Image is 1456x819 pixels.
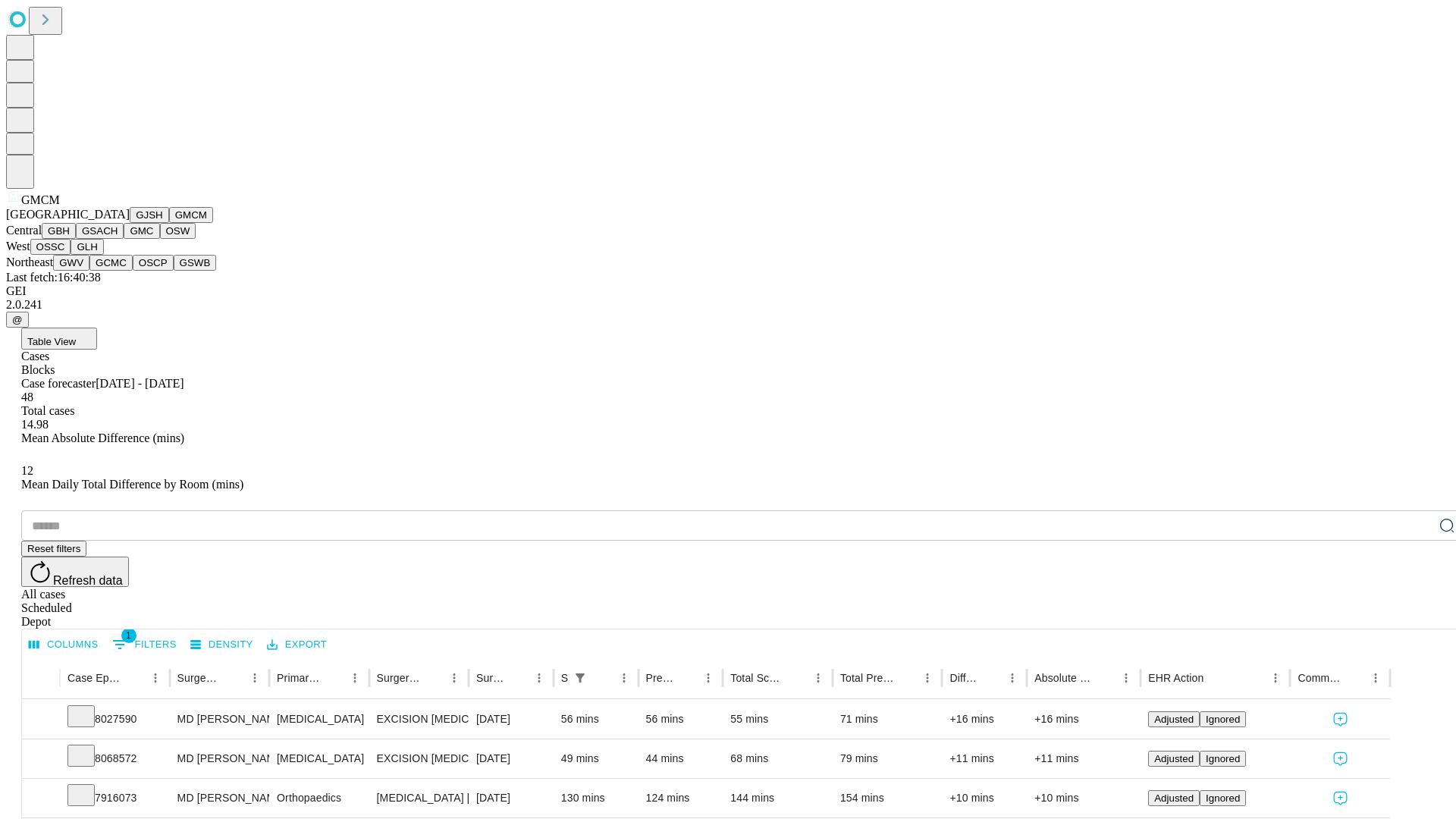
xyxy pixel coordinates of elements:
div: 7916073 [67,779,162,817]
button: Table View [21,328,97,350]
div: 56 mins [561,700,631,739]
button: Adjusted [1148,751,1200,767]
div: MD [PERSON_NAME] [PERSON_NAME] [177,700,262,739]
button: Sort [323,667,344,689]
button: Sort [124,667,145,689]
button: Sort [676,667,698,689]
button: GSWB [174,255,217,271]
div: MD [PERSON_NAME] [PERSON_NAME] [177,779,262,817]
div: Surgery Date [476,672,506,684]
button: Show filters [108,632,180,657]
div: EXCISION [MEDICAL_DATA] LESION EXCEPT [MEDICAL_DATA] TRUNK ETC 3.1 TO 4 CM [377,739,461,778]
button: OSSC [30,239,71,255]
button: OSW [160,223,196,239]
div: 154 mins [840,779,935,817]
span: Adjusted [1154,714,1194,725]
span: Central [6,224,42,237]
div: 8068572 [67,739,162,778]
div: Surgeon Name [177,672,221,684]
div: Surgery Name [377,672,421,684]
button: Sort [786,667,808,689]
div: Primary Service [277,672,321,684]
span: Mean Daily Total Difference by Room (mins) [21,478,243,491]
button: Menu [1002,667,1023,689]
span: Adjusted [1154,753,1194,764]
button: Sort [507,667,529,689]
div: EHR Action [1148,672,1203,684]
button: Expand [30,707,52,733]
button: @ [6,312,29,328]
div: Total Predicted Duration [840,672,895,684]
button: Expand [30,746,52,773]
button: Menu [613,667,635,689]
div: 124 mins [646,779,716,817]
div: +16 mins [949,700,1019,739]
div: 56 mins [646,700,716,739]
div: GEI [6,284,1450,298]
button: OSCP [133,255,174,271]
span: Ignored [1206,753,1240,764]
span: Ignored [1206,714,1240,725]
div: 55 mins [730,700,825,739]
button: Ignored [1200,711,1246,727]
button: Ignored [1200,790,1246,806]
span: [GEOGRAPHIC_DATA] [6,208,130,221]
button: Sort [223,667,244,689]
span: Refresh data [53,574,123,587]
button: Sort [1205,667,1226,689]
div: +10 mins [949,779,1019,817]
button: Reset filters [21,541,86,557]
div: EXCISION [MEDICAL_DATA] LESION EXCEPT [MEDICAL_DATA] TRUNK ETC 3.1 TO 4 CM [377,700,461,739]
span: Mean Absolute Difference (mins) [21,431,184,444]
button: Menu [808,667,829,689]
button: Menu [917,667,938,689]
div: 130 mins [561,779,631,817]
div: MD [PERSON_NAME] [PERSON_NAME] [177,739,262,778]
div: [MEDICAL_DATA] [MEDICAL_DATA] [377,779,461,817]
div: 144 mins [730,779,825,817]
button: Sort [1344,667,1365,689]
div: Difference [949,672,979,684]
div: +11 mins [949,739,1019,778]
button: Menu [344,667,366,689]
button: Sort [422,667,444,689]
span: 1 [121,628,136,643]
div: Total Scheduled Duration [730,672,785,684]
button: Sort [981,667,1002,689]
span: @ [12,314,23,325]
div: 71 mins [840,700,935,739]
button: GMCM [169,207,213,223]
button: GSACH [76,223,124,239]
button: Menu [698,667,719,689]
span: Case forecaster [21,377,96,390]
div: 49 mins [561,739,631,778]
button: GMC [124,223,159,239]
span: Northeast [6,256,53,268]
span: GMCM [21,193,60,206]
span: West [6,240,30,253]
div: 68 mins [730,739,825,778]
span: Last fetch: 16:40:38 [6,271,101,284]
div: [MEDICAL_DATA] [277,739,361,778]
span: Table View [27,336,76,347]
div: Predicted In Room Duration [646,672,676,684]
button: Show filters [570,667,591,689]
span: Adjusted [1154,792,1194,804]
div: 79 mins [840,739,935,778]
div: [DATE] [476,700,546,739]
div: [DATE] [476,739,546,778]
div: Scheduled In Room Duration [561,672,568,684]
span: Reset filters [27,543,80,554]
button: Export [263,633,331,657]
span: Ignored [1206,792,1240,804]
span: 48 [21,391,33,403]
button: Adjusted [1148,711,1200,727]
span: 14.98 [21,418,49,431]
button: Refresh data [21,557,129,587]
button: Menu [444,667,465,689]
div: [DATE] [476,779,546,817]
div: +16 mins [1034,700,1133,739]
div: Case Epic Id [67,672,122,684]
button: Menu [529,667,550,689]
button: Sort [592,667,613,689]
